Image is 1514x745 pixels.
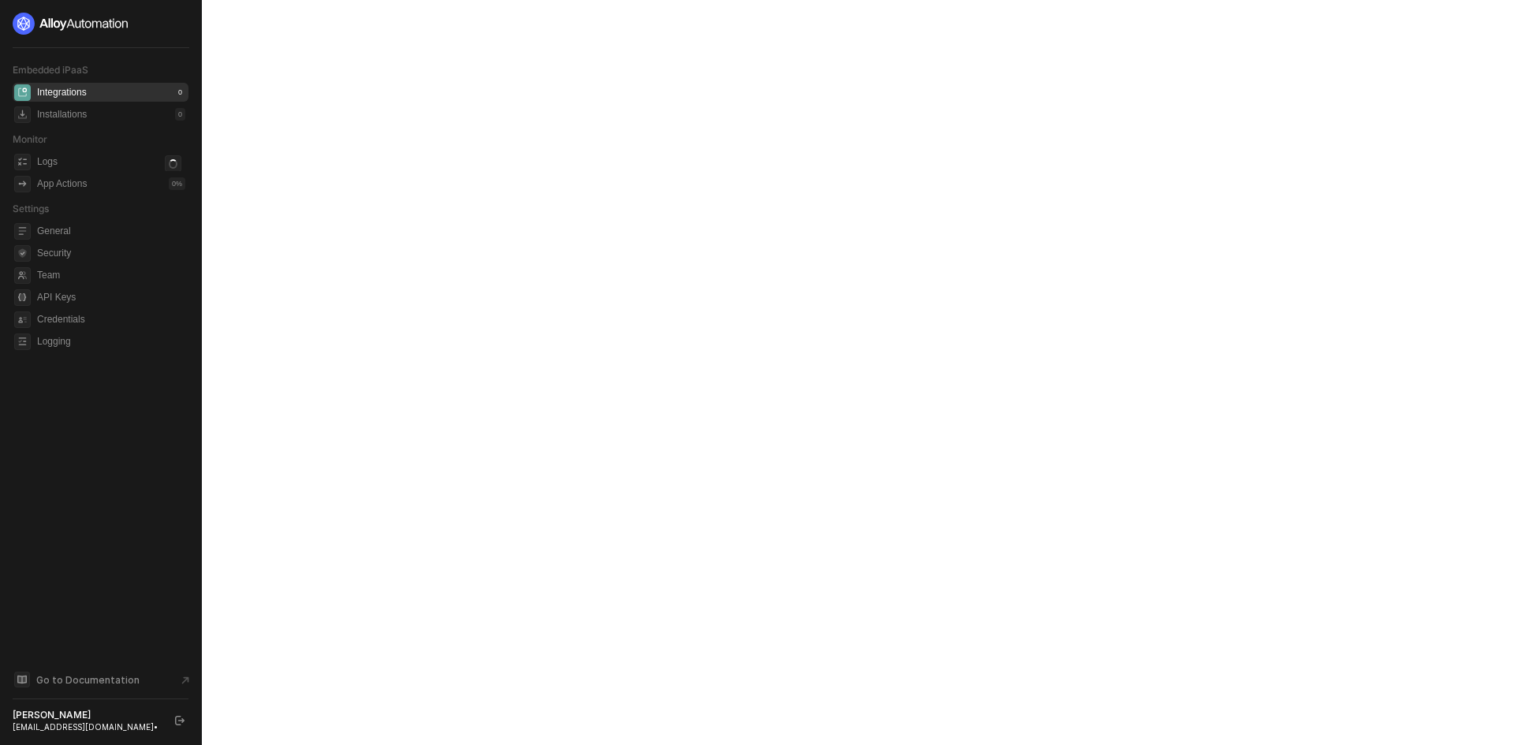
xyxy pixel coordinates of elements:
[37,332,185,351] span: Logging
[165,155,181,172] span: icon-loader
[37,222,185,240] span: General
[14,106,31,123] span: installations
[14,289,31,306] span: api-key
[37,177,87,191] div: App Actions
[175,86,185,99] div: 0
[14,333,31,350] span: logging
[14,672,30,687] span: documentation
[37,108,87,121] div: Installations
[14,84,31,101] span: integrations
[14,176,31,192] span: icon-app-actions
[14,223,31,240] span: general
[13,670,189,689] a: Knowledge Base
[177,672,193,688] span: document-arrow
[36,673,140,687] span: Go to Documentation
[13,64,88,76] span: Embedded iPaaS
[13,721,161,732] div: [EMAIL_ADDRESS][DOMAIN_NAME] •
[13,203,49,214] span: Settings
[175,108,185,121] div: 0
[169,177,185,190] div: 0 %
[13,133,47,145] span: Monitor
[14,154,31,170] span: icon-logs
[37,155,58,169] div: Logs
[13,13,129,35] img: logo
[175,716,185,725] span: logout
[37,266,185,285] span: Team
[14,267,31,284] span: team
[14,311,31,328] span: credentials
[37,310,185,329] span: Credentials
[13,709,161,721] div: [PERSON_NAME]
[13,13,188,35] a: logo
[37,244,185,263] span: Security
[14,245,31,262] span: security
[37,288,185,307] span: API Keys
[37,86,87,99] div: Integrations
